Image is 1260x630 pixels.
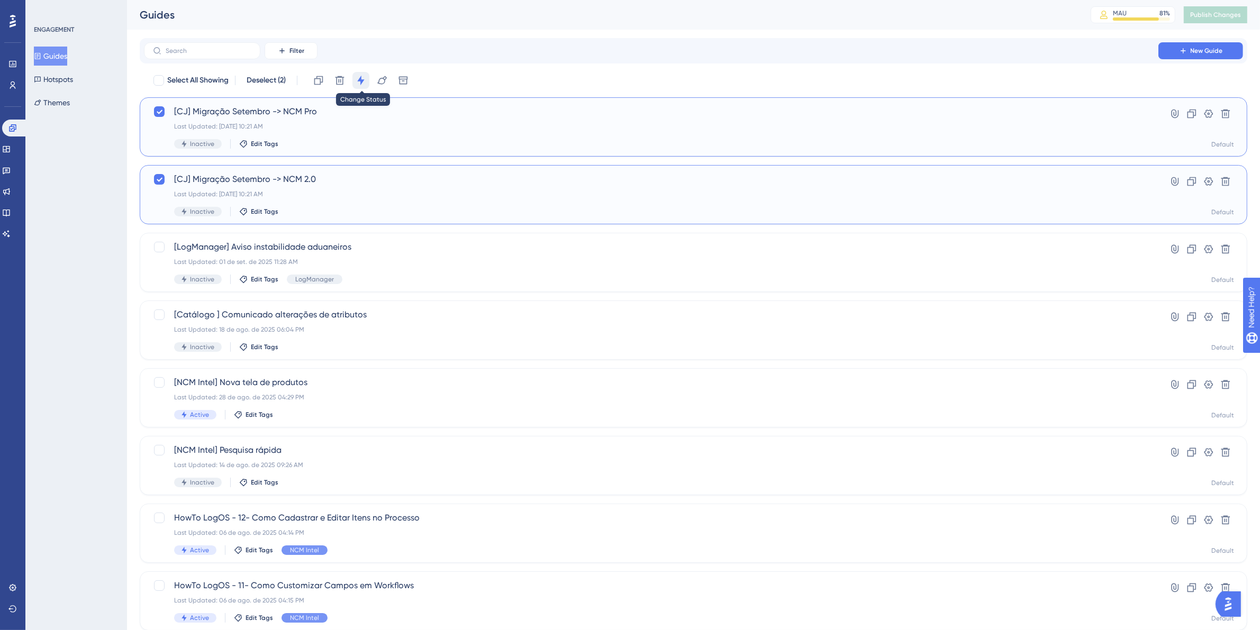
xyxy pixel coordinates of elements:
span: Need Help? [25,3,66,15]
span: Edit Tags [251,207,278,216]
span: New Guide [1191,47,1223,55]
button: New Guide [1158,42,1243,59]
div: Last Updated: 06 de ago. de 2025 04:14 PM [174,528,1128,537]
span: Filter [289,47,304,55]
div: Last Updated: [DATE] 10:21 AM [174,190,1128,198]
button: Edit Tags [239,207,278,216]
span: [NCM Intel] Nova tela de produtos [174,376,1128,389]
div: Default [1211,411,1234,419]
div: Last Updated: 06 de ago. de 2025 04:15 PM [174,596,1128,605]
span: Edit Tags [251,478,278,487]
div: 81 % [1159,9,1170,17]
button: Publish Changes [1184,6,1247,23]
span: Inactive [190,343,214,351]
span: Inactive [190,275,214,284]
span: Edit Tags [251,140,278,148]
span: Deselect (2) [247,74,286,87]
span: Publish Changes [1190,11,1241,19]
div: Last Updated: [DATE] 10:21 AM [174,122,1128,131]
div: Default [1211,208,1234,216]
span: Select All Showing [167,74,229,87]
button: Filter [265,42,318,59]
button: Edit Tags [239,275,278,284]
span: Active [190,614,209,622]
button: Deselect (2) [242,71,291,90]
div: MAU [1113,9,1127,17]
button: Edit Tags [234,614,273,622]
button: Edit Tags [239,140,278,148]
span: NCM Intel [290,546,319,554]
span: Edit Tags [251,343,278,351]
iframe: UserGuiding AI Assistant Launcher [1216,588,1247,620]
span: [CJ] Migração Setembro -> NCM 2.0 [174,173,1128,186]
span: Active [190,546,209,554]
button: Themes [34,93,70,112]
span: Edit Tags [246,410,273,419]
span: [Catálogo ] Comunicado alterações de atributos [174,308,1128,321]
span: [NCM Intel] Pesquisa rápida [174,444,1128,456]
span: HowTo LogOS - 12- Como Cadastrar e Editar Itens no Processo [174,512,1128,524]
span: Inactive [190,140,214,148]
span: Edit Tags [251,275,278,284]
span: [LogManager] Aviso instabilidade aduaneiros [174,241,1128,253]
button: Edit Tags [239,478,278,487]
span: Edit Tags [246,614,273,622]
div: Default [1211,546,1234,555]
span: LogManager [295,275,334,284]
span: Inactive [190,207,214,216]
div: Last Updated: 28 de ago. de 2025 04:29 PM [174,393,1128,401]
span: [CJ] Migração Setembro -> NCM Pro [174,105,1128,118]
span: Edit Tags [246,546,273,554]
button: Hotspots [34,70,73,89]
span: Active [190,410,209,419]
div: Default [1211,479,1234,487]
input: Search [166,47,251,54]
div: Last Updated: 01 de set. de 2025 11:28 AM [174,258,1128,266]
div: Guides [140,7,1064,22]
button: Edit Tags [234,546,273,554]
div: Last Updated: 18 de ago. de 2025 06:04 PM [174,325,1128,334]
div: Default [1211,140,1234,149]
div: Last Updated: 14 de ago. de 2025 09:26 AM [174,461,1128,469]
div: Default [1211,343,1234,352]
button: Edit Tags [234,410,273,419]
div: Default [1211,276,1234,284]
button: Edit Tags [239,343,278,351]
div: Default [1211,614,1234,623]
div: ENGAGEMENT [34,25,74,34]
span: NCM Intel [290,614,319,622]
span: Inactive [190,478,214,487]
button: Guides [34,47,67,66]
span: HowTo LogOS - 11- Como Customizar Campos em Workflows [174,579,1128,592]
